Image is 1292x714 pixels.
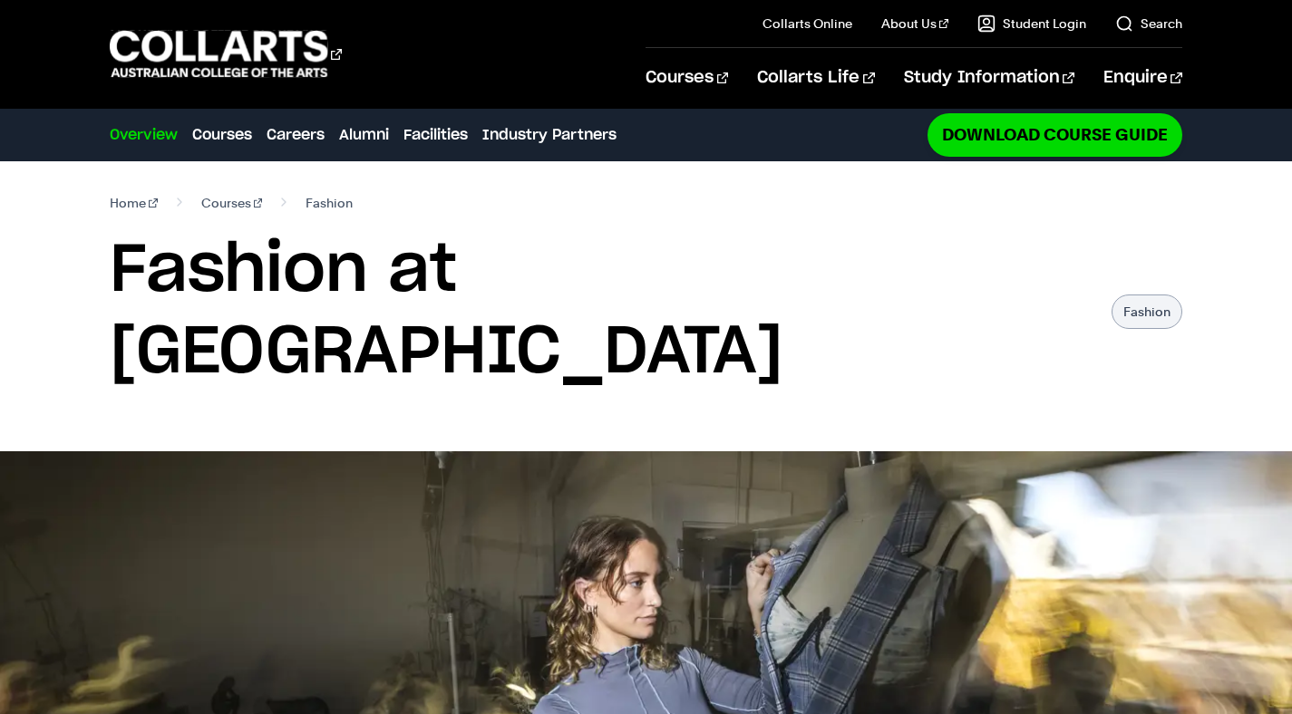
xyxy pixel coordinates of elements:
[928,113,1182,156] a: Download Course Guide
[110,230,1093,393] h1: Fashion at [GEOGRAPHIC_DATA]
[1103,48,1182,108] a: Enquire
[763,14,852,33] a: Collarts Online
[977,14,1086,33] a: Student Login
[904,48,1074,108] a: Study Information
[192,124,252,146] a: Courses
[646,48,728,108] a: Courses
[306,190,353,216] span: Fashion
[110,28,342,80] div: Go to homepage
[482,124,617,146] a: Industry Partners
[1112,294,1182,329] p: Fashion
[881,14,948,33] a: About Us
[339,124,389,146] a: Alumni
[110,190,158,216] a: Home
[267,124,325,146] a: Careers
[110,124,178,146] a: Overview
[1115,14,1182,33] a: Search
[757,48,874,108] a: Collarts Life
[201,190,263,216] a: Courses
[403,124,468,146] a: Facilities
